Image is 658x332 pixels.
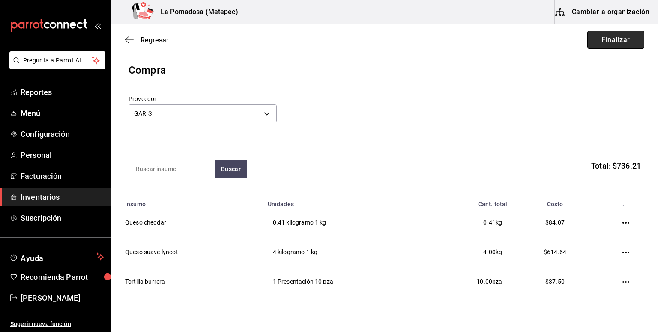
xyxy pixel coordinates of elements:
span: Personal [21,149,104,161]
td: pza [422,267,512,296]
span: Suscripción [21,212,104,224]
input: Buscar insumo [129,160,215,178]
th: Insumo [111,196,263,208]
span: $614.64 [544,249,566,255]
div: GARIS [129,104,277,122]
span: Sugerir nueva función [10,320,104,329]
td: Tortilla burrera [111,267,263,296]
button: Finalizar [587,31,644,49]
span: $37.50 [545,278,565,285]
h3: La Pomadosa (Metepec) [154,7,238,17]
span: [PERSON_NAME] [21,292,104,304]
th: Cant. total [422,196,512,208]
td: Queso suave lyncot [111,237,263,267]
td: kg [422,208,512,237]
span: Inventarios [21,191,104,203]
span: Ayuda [21,252,93,262]
span: Configuración [21,128,104,140]
label: Proveedor [129,96,277,102]
span: Total: $736.21 [591,160,641,172]
span: 10.00 [476,278,492,285]
span: 0.41 [483,219,496,226]
span: 4.00 [483,249,496,255]
span: Reportes [21,86,104,98]
button: Regresar [125,36,169,44]
td: kg [422,237,512,267]
div: Compra [129,62,641,78]
span: Facturación [21,170,104,182]
span: $84.07 [545,219,565,226]
button: open_drawer_menu [94,22,101,29]
span: Pregunta a Parrot AI [23,56,92,65]
button: Pregunta a Parrot AI [9,51,105,69]
button: Buscar [215,160,247,178]
td: Queso cheddar [111,208,263,237]
th: Unidades [263,196,422,208]
th: . [598,196,658,208]
td: 0.41 kilogramo 1 kg [263,208,422,237]
span: Recomienda Parrot [21,271,104,283]
th: Costo [512,196,597,208]
span: Regresar [141,36,169,44]
td: 4 kilogramo 1 kg [263,237,422,267]
span: Menú [21,107,104,119]
a: Pregunta a Parrot AI [6,62,105,71]
td: 1 Presentación 10 pza [263,267,422,296]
